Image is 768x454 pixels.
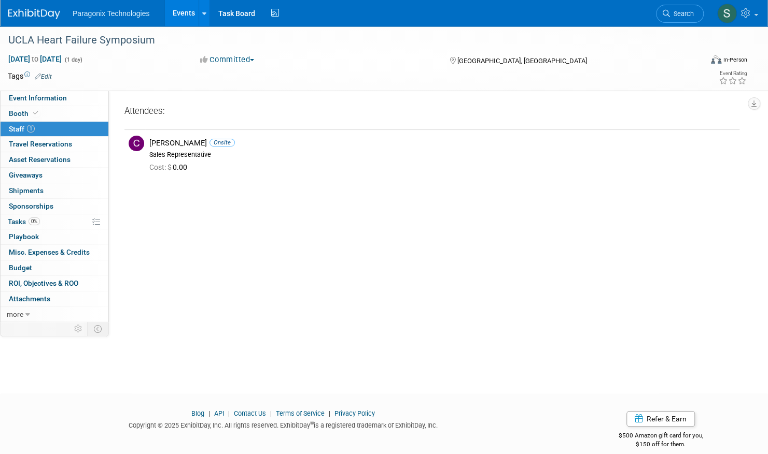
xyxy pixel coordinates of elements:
a: Misc. Expenses & Credits [1,245,108,260]
div: Event Format [637,54,747,69]
a: Blog [191,409,204,417]
a: Sponsorships [1,199,108,214]
img: ExhibitDay [8,9,60,19]
span: | [226,409,232,417]
div: Sales Representative [149,151,735,159]
a: Terms of Service [276,409,325,417]
a: Booth [1,106,108,121]
a: Contact Us [234,409,266,417]
td: Tags [8,71,52,81]
td: Personalize Event Tab Strip [69,322,88,335]
span: Asset Reservations [9,155,71,164]
span: Tasks [8,217,40,226]
img: Scott Benson [717,4,737,23]
span: Search [670,10,694,18]
a: Edit [35,73,52,80]
a: Attachments [1,291,108,306]
span: Sponsorships [9,202,53,210]
span: Booth [9,109,40,118]
span: (1 day) [64,56,82,63]
span: Playbook [9,232,39,241]
span: Cost: $ [149,163,173,171]
div: UCLA Heart Failure Symposium [5,31,685,50]
span: Paragonix Technologies [73,9,149,18]
i: Booth reservation complete [33,110,38,116]
a: Travel Reservations [1,137,108,152]
div: $150 off for them. [574,440,747,449]
a: Playbook [1,229,108,244]
span: | [268,409,274,417]
span: Onsite [210,139,235,147]
a: Staff1 [1,122,108,137]
span: 0% [29,217,40,225]
img: C.jpg [129,136,144,151]
a: Tasks0% [1,214,108,229]
div: Copyright © 2025 ExhibitDay, Inc. All rights reserved. ExhibitDay is a registered trademark of Ex... [8,418,558,430]
td: Toggle Event Tabs [88,322,109,335]
span: Budget [9,263,32,272]
a: API [214,409,224,417]
span: Attachments [9,295,50,303]
span: Giveaways [9,171,43,179]
a: Budget [1,260,108,275]
span: [DATE] [DATE] [8,54,62,64]
a: Privacy Policy [334,409,375,417]
a: Search [656,5,704,23]
span: more [7,310,23,318]
span: | [206,409,213,417]
a: Event Information [1,91,108,106]
span: ROI, Objectives & ROO [9,279,78,287]
a: Asset Reservations [1,152,108,167]
span: 0.00 [149,163,191,171]
span: Shipments [9,186,44,195]
span: 1 [27,125,35,133]
button: Committed [197,54,258,65]
img: Format-Inperson.png [711,55,721,64]
span: Travel Reservations [9,140,72,148]
div: [PERSON_NAME] [149,138,735,148]
div: In-Person [723,56,747,64]
span: Event Information [9,94,67,102]
a: ROI, Objectives & ROO [1,276,108,291]
a: Refer & Earn [626,411,695,427]
span: [GEOGRAPHIC_DATA], [GEOGRAPHIC_DATA] [457,57,587,65]
a: Giveaways [1,168,108,183]
sup: ® [310,420,314,426]
span: | [326,409,333,417]
div: Event Rating [719,71,747,76]
span: Misc. Expenses & Credits [9,248,90,256]
a: more [1,307,108,322]
div: $500 Amazon gift card for you, [574,424,747,448]
span: to [30,55,40,63]
span: Staff [9,125,35,133]
div: Attendees: [124,105,739,119]
a: Shipments [1,183,108,198]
